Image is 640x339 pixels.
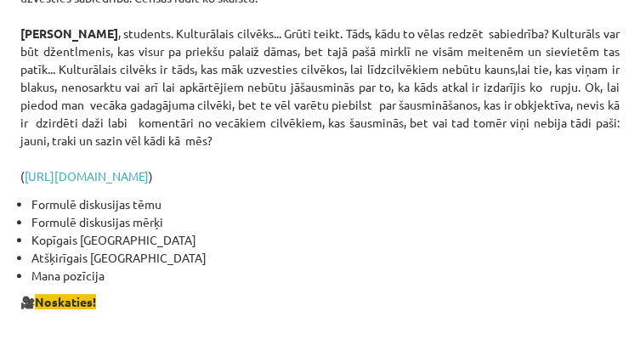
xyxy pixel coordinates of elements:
[31,213,620,231] li: Formulē diskusijas mērķi
[31,231,620,249] li: Kopīgais [GEOGRAPHIC_DATA]
[20,25,118,41] strong: [PERSON_NAME]
[20,293,620,311] p: 🎥
[31,267,620,285] li: Mana pozīcija
[35,294,96,309] span: Noskaties!
[31,249,620,267] li: Atšķirīgais [GEOGRAPHIC_DATA]
[25,168,149,184] a: [URL][DOMAIN_NAME]
[31,195,620,213] li: Formulē diskusijas tēmu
